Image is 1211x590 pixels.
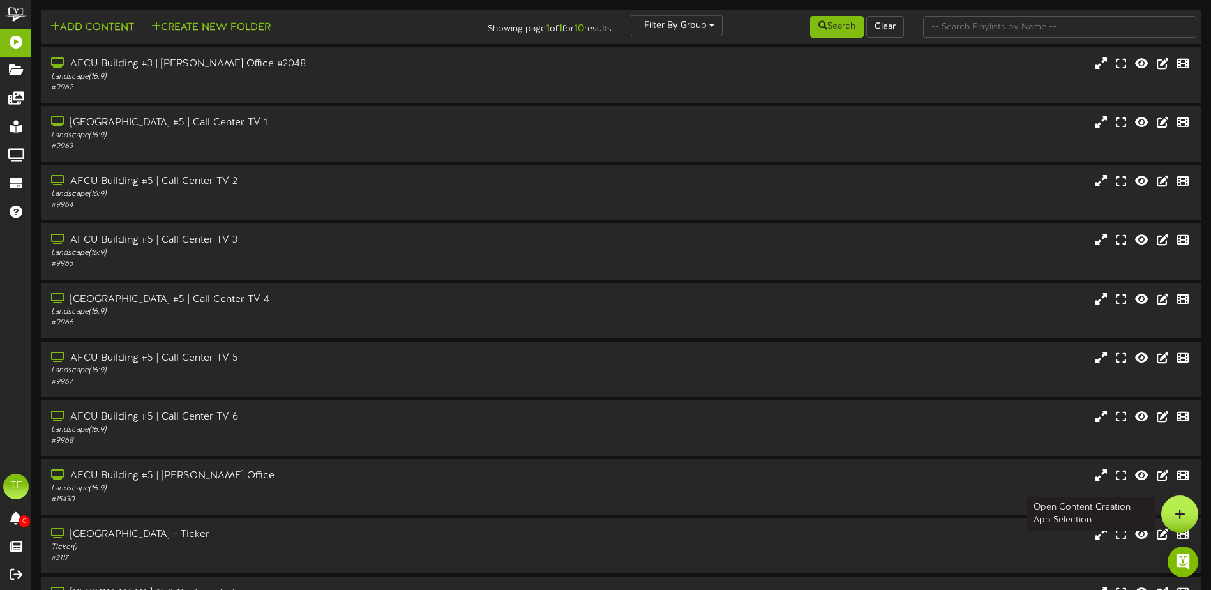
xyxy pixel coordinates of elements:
[51,365,515,376] div: Landscape ( 16:9 )
[51,259,515,269] div: # 9965
[51,351,515,366] div: AFCU Building #5 | Call Center TV 5
[47,20,138,36] button: Add Content
[51,306,515,317] div: Landscape ( 16:9 )
[51,248,515,259] div: Landscape ( 16:9 )
[51,317,515,328] div: # 9966
[866,16,904,38] button: Clear
[51,425,515,435] div: Landscape ( 16:9 )
[1168,547,1198,577] div: Open Intercom Messenger
[51,435,515,446] div: # 9968
[51,82,515,93] div: # 9962
[51,200,515,211] div: # 9964
[51,542,515,553] div: Ticker ( )
[51,57,515,72] div: AFCU Building #3 | [PERSON_NAME] Office #2048
[810,16,864,38] button: Search
[3,474,29,499] div: TF
[631,15,723,36] button: Filter By Group
[546,23,550,34] strong: 1
[51,527,515,542] div: [GEOGRAPHIC_DATA] - Ticker
[51,233,515,248] div: AFCU Building #5 | Call Center TV 3
[923,16,1196,38] input: -- Search Playlists by Name --
[51,141,515,152] div: # 9963
[51,410,515,425] div: AFCU Building #5 | Call Center TV 6
[147,20,275,36] button: Create New Folder
[19,515,30,527] span: 0
[51,116,515,130] div: [GEOGRAPHIC_DATA] #5 | Call Center TV 1
[51,494,515,505] div: # 15430
[51,174,515,189] div: AFCU Building #5 | Call Center TV 2
[51,130,515,141] div: Landscape ( 16:9 )
[51,72,515,82] div: Landscape ( 16:9 )
[51,292,515,307] div: [GEOGRAPHIC_DATA] #5 | Call Center TV 4
[51,483,515,494] div: Landscape ( 16:9 )
[559,23,562,34] strong: 1
[574,23,584,34] strong: 10
[51,377,515,388] div: # 9967
[51,189,515,200] div: Landscape ( 16:9 )
[51,553,515,564] div: # 3117
[426,15,621,36] div: Showing page of for results
[51,469,515,483] div: AFCU Building #5 | [PERSON_NAME] Office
